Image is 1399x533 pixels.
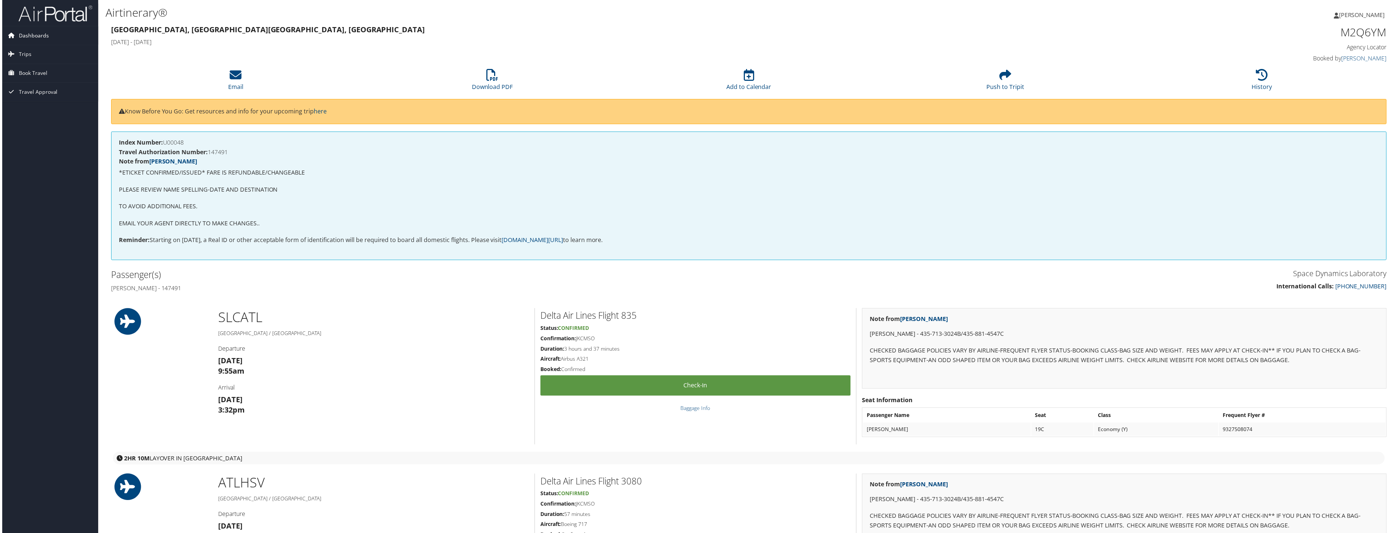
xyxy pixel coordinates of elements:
strong: Aircraft: [540,522,561,529]
a: [PERSON_NAME] [147,158,196,166]
h5: [GEOGRAPHIC_DATA] / [GEOGRAPHIC_DATA] [217,331,528,338]
p: TO AVOID ADDITIONAL FEES. [117,202,1381,212]
h4: 147491 [117,149,1381,155]
p: [PERSON_NAME] - 435-713-3024B/435-881-4547C [870,496,1381,506]
a: [PERSON_NAME] [901,316,949,324]
h5: [GEOGRAPHIC_DATA] / [GEOGRAPHIC_DATA] [217,497,528,504]
a: [PERSON_NAME] [901,482,949,490]
h1: SLC ATL [217,309,528,328]
th: Passenger Name [864,410,1032,423]
p: Starting on [DATE], a Real ID or other acceptable form of identification will be required to boar... [117,236,1381,246]
td: Economy (Y) [1096,424,1220,437]
strong: Reminder: [117,236,148,245]
p: Know Before You Go: Get resources and info for your upcoming trip [117,107,1381,117]
h4: U00048 [117,140,1381,146]
strong: Confirmation: [540,336,576,343]
strong: 9:55am [217,367,243,377]
strong: [DATE] [217,396,241,406]
h2: Passenger(s) [109,269,744,282]
p: CHECKED BAGGAGE POLICIES VARY BY AIRLINE-FREQUENT FLYER STATUS-BOOKING CLASS-BAG SIZE AND WEIGHT.... [870,513,1381,532]
h2: Delta Air Lines Flight 835 [540,310,851,323]
h4: [PERSON_NAME] - 147491 [109,285,744,293]
strong: Duration: [540,512,564,519]
a: [DOMAIN_NAME][URL] [501,236,563,245]
th: Class [1096,410,1220,423]
strong: Booked: [540,367,561,374]
a: History [1254,73,1274,91]
h4: Arrival [217,385,528,393]
h1: M2Q6YM [1077,24,1389,40]
a: [PHONE_NUMBER] [1338,283,1389,291]
img: airportal-logo.png [16,5,90,22]
h1: ATL HSV [217,475,528,494]
div: layover in [GEOGRAPHIC_DATA] [111,453,1387,466]
h5: Boeing 717 [540,522,851,530]
strong: Travel Authorization Number: [117,148,206,156]
strong: Note from [117,158,196,166]
p: PLEASE REVIEW NAME SPELLING-DATE AND DESTINATION [117,186,1381,195]
h5: 57 minutes [540,512,851,520]
strong: Status: [540,325,558,332]
strong: Status: [540,491,558,499]
strong: [DATE] [217,523,241,533]
span: Confirmed [558,325,589,332]
h4: [DATE] - [DATE] [109,38,1066,46]
a: Push to Tripit [988,73,1026,91]
strong: 2HR 10M [122,456,148,464]
a: Check-in [540,377,851,397]
strong: Aircraft: [540,356,561,363]
p: *ETICKET CONFIRMED/ISSUED* FARE IS REFUNDABLE/CHANGEABLE [117,169,1381,178]
p: EMAIL YOUR AGENT DIRECTLY TO MAKE CHANGES.. [117,219,1381,229]
strong: International Calls: [1279,283,1336,291]
a: Download PDF [471,73,512,91]
strong: Seat Information [863,397,913,405]
strong: 3:32pm [217,406,243,416]
h5: JKCMSO [540,336,851,343]
td: 9327508074 [1221,424,1388,437]
span: Confirmed [558,491,589,499]
h1: Airtinerary® [104,5,964,20]
a: Email [227,73,242,91]
strong: Confirmation: [540,502,576,509]
strong: Note from [870,316,949,324]
th: Frequent Flyer # [1221,410,1388,423]
h4: Departure [217,345,528,354]
h4: Departure [217,512,528,520]
strong: Index Number: [117,139,161,147]
h5: 3 hours and 37 minutes [540,346,851,354]
strong: [GEOGRAPHIC_DATA], [GEOGRAPHIC_DATA] [GEOGRAPHIC_DATA], [GEOGRAPHIC_DATA] [109,24,424,34]
span: Book Travel [17,64,45,83]
td: [PERSON_NAME] [864,424,1032,437]
a: [PERSON_NAME] [1336,4,1395,26]
span: Travel Approval [17,83,56,102]
p: CHECKED BAGGAGE POLICIES VARY BY AIRLINE-FREQUENT FLYER STATUS-BOOKING CLASS-BAG SIZE AND WEIGHT.... [870,347,1381,366]
a: here [313,107,326,116]
a: [PERSON_NAME] [1343,54,1389,63]
th: Seat [1033,410,1095,423]
h5: Airbus A321 [540,356,851,364]
h4: Agency Locator [1077,43,1389,51]
span: [PERSON_NAME] [1341,11,1387,19]
span: Trips [17,45,29,64]
h5: Confirmed [540,367,851,374]
h5: JKCMSO [540,502,851,509]
a: Add to Calendar [727,73,772,91]
h3: Space Dynamics Laboratory [755,269,1389,280]
td: 19C [1033,424,1095,437]
h4: Booked by [1077,54,1389,63]
span: Dashboards [17,26,47,45]
a: Baggage Info [681,406,710,413]
p: [PERSON_NAME] - 435-713-3024B/435-881-4547C [870,330,1381,340]
h2: Delta Air Lines Flight 3080 [540,476,851,489]
strong: Note from [870,482,949,490]
strong: [DATE] [217,357,241,367]
strong: Duration: [540,346,564,353]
